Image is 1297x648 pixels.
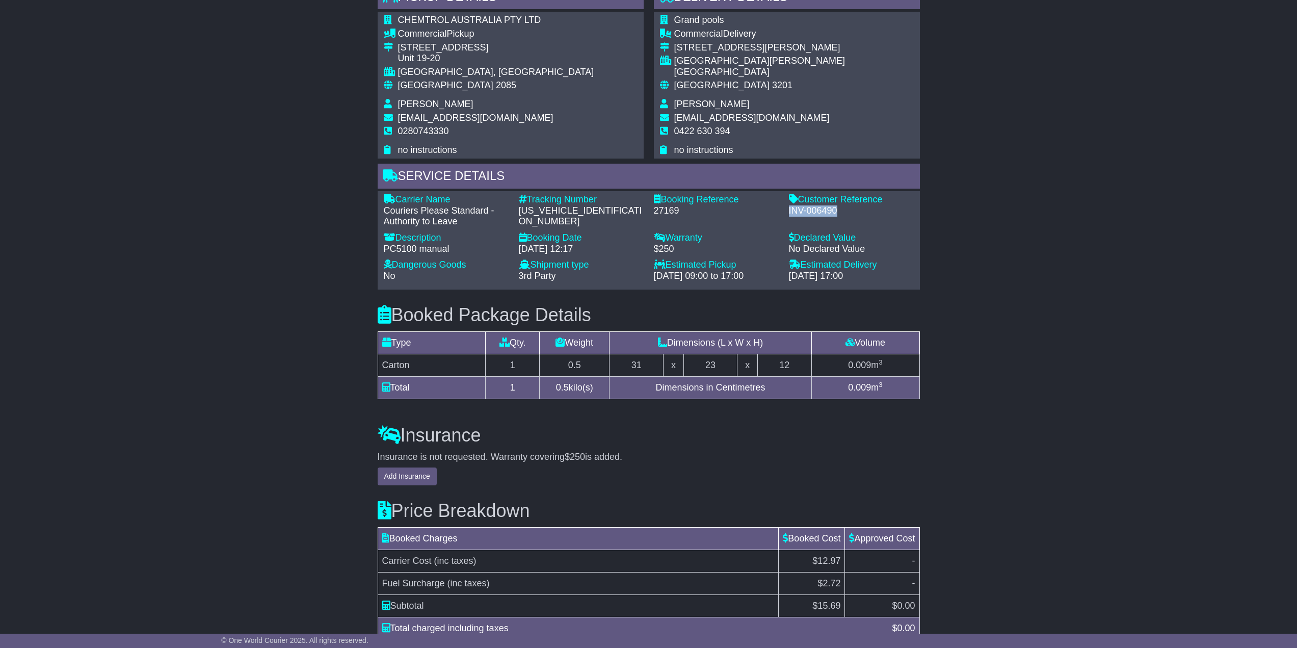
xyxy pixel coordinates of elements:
td: $ [845,594,919,617]
span: $250 [565,452,585,462]
td: 23 [683,354,737,376]
span: 15.69 [817,601,840,611]
span: © One World Courier 2025. All rights reserved. [221,636,368,644]
span: [EMAIL_ADDRESS][DOMAIN_NAME] [398,113,553,123]
div: [DATE] 12:17 [519,244,644,255]
span: Carrier Cost [382,556,432,566]
span: 0.009 [848,382,871,393]
div: Insurance is not requested. Warranty covering is added. [378,452,920,463]
span: No [384,271,395,281]
div: 27169 [654,205,779,217]
div: $250 [654,244,779,255]
span: [PERSON_NAME] [398,99,473,109]
td: 1 [486,376,540,399]
div: Customer Reference [789,194,914,205]
sup: 3 [879,381,883,388]
div: INV-006490 [789,205,914,217]
span: [GEOGRAPHIC_DATA] [674,80,770,90]
td: m [811,376,919,399]
td: Volume [811,331,919,354]
td: 31 [610,354,664,376]
span: 0422 630 394 [674,126,730,136]
span: $2.72 [817,578,840,588]
span: [PERSON_NAME] [674,99,750,109]
div: $ [887,621,920,635]
td: $ [779,594,845,617]
button: Add Insurance [378,468,437,485]
td: Dimensions (L x W x H) [610,331,811,354]
span: 2085 [496,80,516,90]
span: 0.00 [897,623,915,633]
div: Warranty [654,232,779,244]
div: Pickup [398,29,594,40]
td: Booked Charges [378,527,779,550]
td: m [811,354,919,376]
h3: Booked Package Details [378,305,920,325]
td: Carton [378,354,486,376]
div: Unit 19-20 [398,53,594,64]
div: Declared Value [789,232,914,244]
span: - [912,578,915,588]
div: Estimated Delivery [789,260,914,271]
div: [GEOGRAPHIC_DATA][PERSON_NAME][GEOGRAPHIC_DATA] [674,56,914,77]
td: Qty. [486,331,540,354]
td: 12 [757,354,811,376]
td: 0.5 [540,354,610,376]
span: 0.5 [556,382,569,393]
div: Estimated Pickup [654,260,779,271]
h3: Price Breakdown [378,501,920,521]
td: Subtotal [378,594,779,617]
span: Commercial [674,29,723,39]
span: Fuel Surcharge [382,578,445,588]
td: Total [378,376,486,399]
span: 0280743330 [398,126,449,136]
span: 0.00 [897,601,915,611]
td: x [664,354,683,376]
div: PC5100 manual [384,244,509,255]
div: Carrier Name [384,194,509,205]
sup: 3 [879,358,883,366]
div: Booking Reference [654,194,779,205]
span: no instructions [674,145,733,155]
td: kilo(s) [540,376,610,399]
span: $12.97 [812,556,840,566]
div: Booking Date [519,232,644,244]
span: 3rd Party [519,271,556,281]
td: Type [378,331,486,354]
div: [US_VEHICLE_IDENTIFICATION_NUMBER] [519,205,644,227]
td: Dimensions in Centimetres [610,376,811,399]
span: 0.009 [848,360,871,370]
div: No Declared Value [789,244,914,255]
span: (inc taxes) [447,578,490,588]
span: CHEMTROL AUSTRALIA PTY LTD [398,15,541,25]
span: [GEOGRAPHIC_DATA] [398,80,493,90]
span: (inc taxes) [434,556,477,566]
div: [GEOGRAPHIC_DATA], [GEOGRAPHIC_DATA] [398,67,594,78]
h3: Insurance [378,425,920,446]
div: Delivery [674,29,914,40]
div: [DATE] 17:00 [789,271,914,282]
span: Commercial [398,29,447,39]
td: x [737,354,757,376]
span: [EMAIL_ADDRESS][DOMAIN_NAME] [674,113,830,123]
span: no instructions [398,145,457,155]
div: Service Details [378,164,920,191]
span: Grand pools [674,15,724,25]
div: Description [384,232,509,244]
span: - [912,556,915,566]
div: [DATE] 09:00 to 17:00 [654,271,779,282]
div: Total charged including taxes [377,621,887,635]
td: 1 [486,354,540,376]
div: Shipment type [519,260,644,271]
div: [STREET_ADDRESS][PERSON_NAME] [674,42,914,54]
div: Couriers Please Standard - Authority to Leave [384,205,509,227]
td: Approved Cost [845,527,919,550]
div: Tracking Number [519,194,644,205]
td: Weight [540,331,610,354]
div: Dangerous Goods [384,260,509,271]
td: Booked Cost [779,527,845,550]
div: [STREET_ADDRESS] [398,42,594,54]
span: 3201 [772,80,792,90]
